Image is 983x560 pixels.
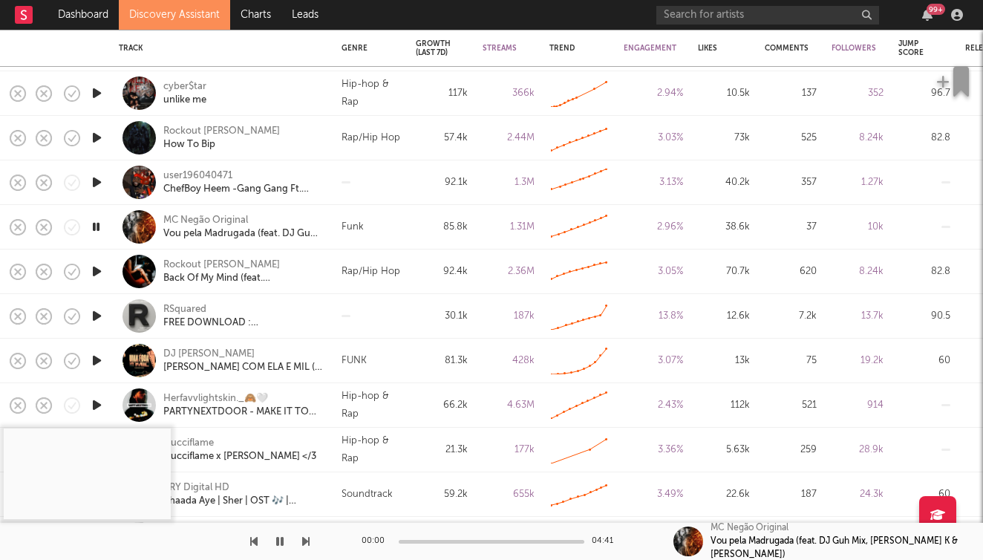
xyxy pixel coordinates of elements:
[416,263,468,281] div: 92.4k
[898,85,950,102] div: 96.7
[416,307,468,325] div: 30.1k
[163,80,206,94] a: cyber$tar
[832,174,884,192] div: 1.27k
[163,437,316,463] a: GucciflameGucciflame x [PERSON_NAME] </3
[624,441,683,459] div: 3.36 %
[342,129,400,147] div: Rap/Hip Hop
[832,44,876,53] div: Followers
[698,486,750,504] div: 22.6k
[163,169,323,196] a: user196040471ChefBoy Heem -Gang Gang Ft. Rosecrans HopOut, YS, PhoPho8ight & Hitta J3
[342,486,393,504] div: Soundtrack
[698,441,750,459] div: 5.63k
[698,85,750,102] div: 10.5k
[624,218,683,236] div: 2.96 %
[483,486,535,504] div: 655k
[832,352,884,370] div: 19.2k
[163,450,316,463] div: Gucciflame x [PERSON_NAME] </3
[483,129,535,147] div: 2.44M
[922,9,933,21] button: 99+
[832,397,884,414] div: 914
[483,218,535,236] div: 1.31M
[765,85,817,102] div: 137
[416,39,451,57] div: Growth (last 7d)
[483,263,535,281] div: 2.36M
[698,174,750,192] div: 40.2k
[342,44,379,53] div: Genre
[832,441,884,459] div: 28.9k
[765,174,817,192] div: 357
[416,129,468,147] div: 57.4k
[163,348,255,361] a: DJ [PERSON_NAME]
[832,307,884,325] div: 13.7k
[624,263,683,281] div: 3.05 %
[765,129,817,147] div: 525
[163,303,206,316] a: RSquared
[765,397,817,414] div: 521
[483,352,535,370] div: 428k
[898,486,950,504] div: 60
[163,138,215,152] a: How To Bip
[483,441,535,459] div: 177k
[483,44,517,53] div: Streams
[832,129,884,147] div: 8.24k
[163,125,280,138] div: Rockout [PERSON_NAME]
[698,352,750,370] div: 13k
[163,272,323,285] a: Back Of My Mind (feat. [PERSON_NAME])
[765,218,817,236] div: 37
[163,406,323,419] div: PARTYNEXTDOOR - MAKE IT TO THE MORNING
[483,85,535,102] div: 366k
[898,129,950,147] div: 82.8
[656,6,879,25] input: Search for artists
[624,397,683,414] div: 2.43 %
[163,361,323,374] a: [PERSON_NAME] COM ELA E MIL ( MC [PERSON_NAME] E MC BLACK [PERSON_NAME] ) DJ [PERSON_NAME] & DJ [...
[163,481,229,495] a: ARY Digital HD
[163,495,323,508] a: Khaada Aye | Sher | OST 🎶 | [PERSON_NAME] & [PERSON_NAME] | ARY Digital
[898,307,950,325] div: 90.5
[163,183,323,196] div: ChefBoy Heem -Gang Gang Ft. Rosecrans HopOut, YS, PhoPho8ight & Hitta J3
[927,4,945,15] div: 99 +
[765,263,817,281] div: 620
[549,44,601,53] div: Trend
[483,174,535,192] div: 1.3M
[898,39,928,57] div: Jump Score
[416,397,468,414] div: 66.2k
[765,307,817,325] div: 7.2k
[898,263,950,281] div: 82.8
[163,169,323,183] div: user196040471
[765,486,817,504] div: 187
[624,129,683,147] div: 3.03 %
[832,218,884,236] div: 10k
[362,533,391,550] div: 00:00
[163,94,206,107] a: unlike me
[119,44,319,53] div: Track
[163,227,323,241] div: Vou pela Madrugada (feat. DJ Guh Mix, [PERSON_NAME] K & [PERSON_NAME])
[416,218,468,236] div: 85.8k
[163,437,316,450] div: Gucciflame
[711,521,788,535] div: MC Negão Original
[416,352,468,370] div: 81.3k
[163,258,280,272] div: Rockout [PERSON_NAME]
[765,441,817,459] div: 259
[342,432,401,468] div: Hip-hop & Rap
[624,44,676,53] div: Engagement
[765,352,817,370] div: 75
[483,307,535,325] div: 187k
[698,129,750,147] div: 73k
[163,392,323,406] div: Herfavvlightskin._🙈🤍
[898,352,950,370] div: 60
[163,214,323,241] a: MC Negão OriginalVou pela Madrugada (feat. DJ Guh Mix, [PERSON_NAME] K & [PERSON_NAME])
[624,85,683,102] div: 2.94 %
[342,76,401,111] div: Hip-hop & Rap
[832,486,884,504] div: 24.3k
[416,441,468,459] div: 21.3k
[832,85,884,102] div: 352
[698,218,750,236] div: 38.6k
